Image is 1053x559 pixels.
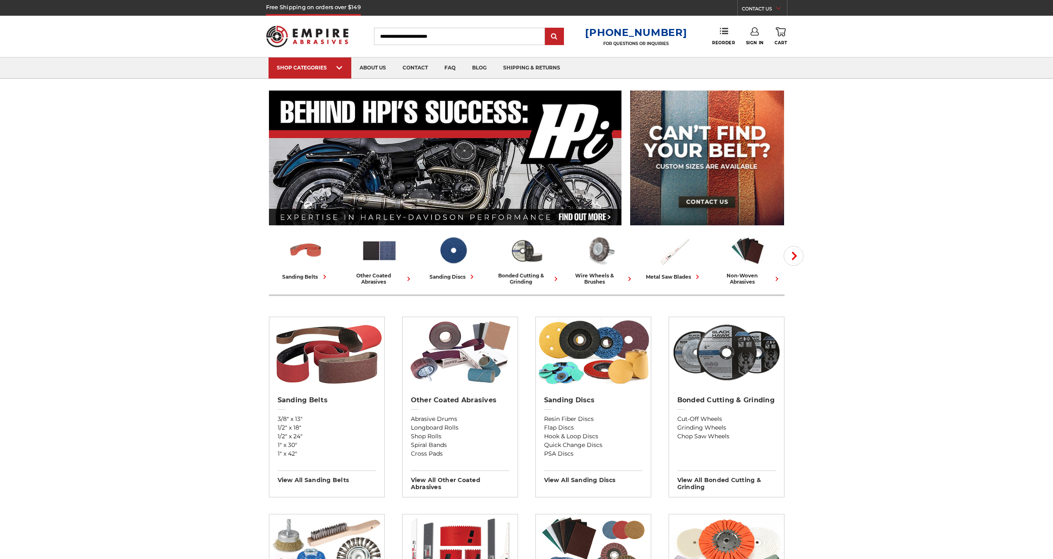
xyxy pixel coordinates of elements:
[714,233,781,285] a: non-woven abrasives
[278,471,376,484] h3: View All sanding belts
[775,40,787,45] span: Cart
[269,91,622,225] img: Banner for an interview featuring Horsepower Inc who makes Harley performance upgrades featured o...
[346,233,413,285] a: other coated abrasives
[712,27,735,45] a: Reorder
[272,233,339,281] a: sanding belts
[351,57,394,79] a: about us
[544,432,643,441] a: Hook & Loop Discs
[493,233,560,285] a: bonded cutting & grinding
[278,396,376,404] h2: Sanding Belts
[544,441,643,449] a: Quick Change Discs
[677,471,776,491] h3: View All bonded cutting & grinding
[729,233,766,268] img: Non-woven Abrasives
[394,57,436,79] a: contact
[544,423,643,432] a: Flap Discs
[546,29,563,45] input: Submit
[403,317,518,387] img: Other Coated Abrasives
[278,441,376,449] a: 1" x 30"
[784,246,804,266] button: Next
[411,432,509,441] a: Shop Rolls
[567,272,634,285] div: wire wheels & brushes
[582,233,619,268] img: Wire Wheels & Brushes
[714,272,781,285] div: non-woven abrasives
[411,423,509,432] a: Longboard Rolls
[585,41,687,46] p: FOR QUESTIONS OR INQUIRIES
[544,449,643,458] a: PSA Discs
[288,233,324,268] img: Sanding Belts
[420,233,487,281] a: sanding discs
[278,432,376,441] a: 1/2" x 24"
[493,272,560,285] div: bonded cutting & grinding
[567,233,634,285] a: wire wheels & brushes
[640,233,708,281] a: metal saw blades
[269,317,384,387] img: Sanding Belts
[411,396,509,404] h2: Other Coated Abrasives
[746,40,764,45] span: Sign In
[544,471,643,484] h3: View All sanding discs
[775,27,787,45] a: Cart
[646,272,702,281] div: metal saw blades
[278,415,376,423] a: 3/8" x 13"
[411,449,509,458] a: Cross Pads
[266,20,349,53] img: Empire Abrasives
[346,272,413,285] div: other coated abrasives
[712,40,735,45] span: Reorder
[411,441,509,449] a: Spiral Bands
[677,415,776,423] a: Cut-Off Wheels
[742,4,787,16] a: CONTACT US
[677,423,776,432] a: Grinding Wheels
[278,449,376,458] a: 1" x 42"
[544,415,643,423] a: Resin Fiber Discs
[361,233,398,268] img: Other Coated Abrasives
[536,317,651,387] img: Sanding Discs
[585,26,687,38] a: [PHONE_NUMBER]
[677,432,776,441] a: Chop Saw Wheels
[283,272,329,281] div: sanding belts
[656,233,692,268] img: Metal Saw Blades
[429,272,476,281] div: sanding discs
[669,317,784,387] img: Bonded Cutting & Grinding
[509,233,545,268] img: Bonded Cutting & Grinding
[435,233,471,268] img: Sanding Discs
[278,423,376,432] a: 1/2" x 18"
[277,64,343,71] div: SHOP CATEGORIES
[411,415,509,423] a: Abrasive Drums
[436,57,464,79] a: faq
[411,471,509,491] h3: View All other coated abrasives
[495,57,568,79] a: shipping & returns
[677,396,776,404] h2: Bonded Cutting & Grinding
[630,91,784,225] img: promo banner for custom belts.
[464,57,495,79] a: blog
[544,396,643,404] h2: Sanding Discs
